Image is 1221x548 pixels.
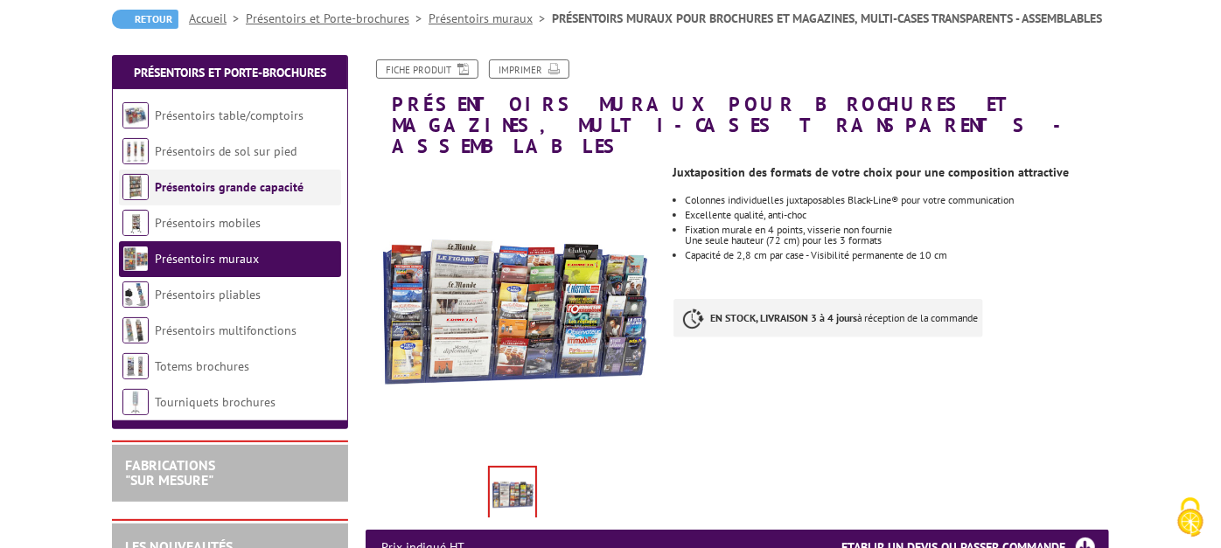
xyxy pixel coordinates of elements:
a: Accueil [189,10,246,26]
a: Présentoirs muraux [429,10,552,26]
strong: Juxtaposition des formats de votre choix pour une composition attractive [673,164,1070,180]
li: Fixation murale en 4 points, visserie non fournie Une seule hauteur (72 cm) pour les 3 formats [686,225,1109,246]
img: Cookies (fenêtre modale) [1169,496,1212,539]
img: Présentoirs muraux [122,246,149,272]
img: Présentoirs multifonctions [122,317,149,343]
a: Présentoirs table/comptoirs [155,108,304,123]
li: Colonnes individuelles juxtaposables Black-Line® pour votre communication [686,195,1109,205]
a: Présentoirs muraux [155,251,259,267]
li: Excellente qualité, anti-choc [686,210,1109,220]
li: Capacité de 2,8 cm par case - Visibilité permanente de 10 cm [686,250,1109,260]
img: Tourniquets brochures [122,389,149,415]
a: Présentoirs et Porte-brochures [246,10,429,26]
a: Présentoirs et Porte-brochures [134,65,326,80]
img: Présentoirs de sol sur pied [122,138,149,164]
button: Cookies (fenêtre modale) [1160,489,1221,548]
img: Totems brochures [122,353,149,379]
img: presentoirs_muraux_410526_1.jpg [490,468,535,522]
a: Retour [112,10,178,29]
img: Présentoirs grande capacité [122,174,149,200]
a: FABRICATIONS"Sur Mesure" [125,456,215,489]
img: Présentoirs table/comptoirs [122,102,149,128]
h1: PRÉSENTOIRS MURAUX POUR BROCHURES ET MAGAZINES, MULTI-CASES TRANSPARENTS - ASSEMBLABLES [352,59,1122,157]
a: Présentoirs grande capacité [155,179,304,195]
strong: EN STOCK, LIVRAISON 3 à 4 jours [711,311,858,324]
img: presentoirs_muraux_410526_1.jpg [366,165,660,460]
a: Présentoirs de sol sur pied [155,143,297,159]
a: Totems brochures [155,358,249,374]
img: Présentoirs pliables [122,281,149,308]
a: Présentoirs mobiles [155,215,261,231]
a: Présentoirs pliables [155,287,261,302]
a: Présentoirs multifonctions [155,323,297,338]
p: à réception de la commande [673,299,983,337]
img: Présentoirs mobiles [122,210,149,236]
li: PRÉSENTOIRS MURAUX POUR BROCHURES ET MAGAZINES, MULTI-CASES TRANSPARENTS - ASSEMBLABLES [552,10,1102,27]
a: Tourniquets brochures [155,394,276,410]
a: Fiche produit [376,59,478,79]
a: Imprimer [489,59,569,79]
